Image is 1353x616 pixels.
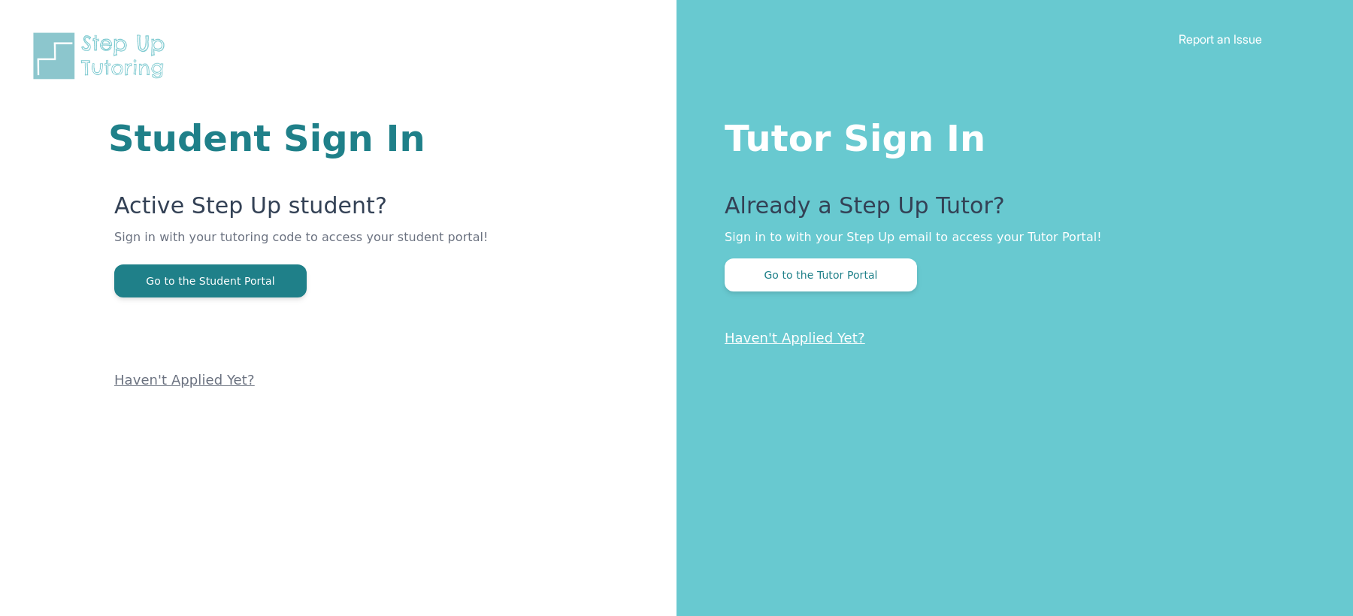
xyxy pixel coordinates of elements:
[114,228,496,264] p: Sign in with your tutoring code to access your student portal!
[725,330,865,346] a: Haven't Applied Yet?
[725,258,917,291] button: Go to the Tutor Portal
[725,114,1293,156] h1: Tutor Sign In
[30,30,174,82] img: Step Up Tutoring horizontal logo
[725,228,1293,246] p: Sign in to with your Step Up email to access your Tutor Portal!
[114,372,255,388] a: Haven't Applied Yet?
[1179,32,1262,47] a: Report an Issue
[725,192,1293,228] p: Already a Step Up Tutor?
[108,120,496,156] h1: Student Sign In
[114,192,496,228] p: Active Step Up student?
[114,273,307,288] a: Go to the Student Portal
[114,264,307,297] button: Go to the Student Portal
[725,267,917,282] a: Go to the Tutor Portal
